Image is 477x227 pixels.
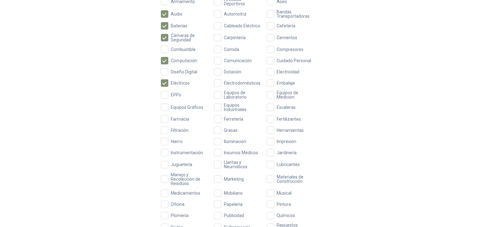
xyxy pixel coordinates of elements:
span: Bandas Transportadoras [274,10,316,18]
span: Jardinería [274,151,299,155]
span: Oficina [168,202,187,206]
span: Hierro [168,139,185,144]
span: EPPs [168,93,184,97]
span: Manejo y Recolección de Residuos [168,173,210,186]
span: Electricidad [274,70,302,74]
span: Marketing [221,177,246,181]
span: Equipos de Laboratorio [221,90,263,99]
span: Instrumentación [168,151,206,155]
span: Diseño Digital [168,70,200,74]
span: Lubricantes [274,162,302,167]
span: Ferretería [221,117,246,121]
span: Comunicación [221,58,254,63]
span: Computación [168,58,200,63]
span: Comida [221,47,242,52]
span: Químicos [274,213,298,218]
span: Llantas y Neumáticos [221,160,263,169]
span: Cableado Eléctrico [221,24,263,28]
span: Equipos de Medición [274,90,316,99]
span: Grasas [221,128,240,132]
span: Electrodomésticos [221,81,263,85]
span: Audio [168,12,185,16]
span: Publicidad [221,213,247,218]
span: Pintura [274,202,293,206]
span: Medicamentos [168,191,203,195]
span: Herramientas [274,128,306,132]
span: Materiales de Construcción [274,175,316,183]
span: Filtración [168,128,191,132]
span: Cementos [274,35,300,40]
span: Carpintería [221,35,248,40]
span: Juguetería [168,162,195,167]
span: Plomería [168,213,191,218]
span: Baterías [168,24,190,28]
span: Farmacia [168,117,192,121]
span: Equipos Industriales [221,103,263,112]
span: Iluminación [221,139,249,144]
span: Dotación [221,70,244,74]
span: Musical [274,191,294,195]
span: Papelería [221,202,245,206]
span: Cafetería [274,24,298,28]
span: Automotriz [221,12,249,16]
span: Mobiliario [221,191,245,195]
span: Fertilizantes [274,117,303,121]
span: Cámaras de Seguridad [168,33,210,42]
span: Compresores [274,47,306,52]
span: Embalaje [274,81,298,85]
span: Cuidado Personal [274,58,314,63]
span: Insumos Médicos [221,151,261,155]
span: Impresión [274,139,299,144]
span: Eléctricos [168,81,192,85]
span: Combustible [168,47,198,52]
span: Escaleras [274,105,298,109]
span: Equipos Gráficos [168,105,206,109]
